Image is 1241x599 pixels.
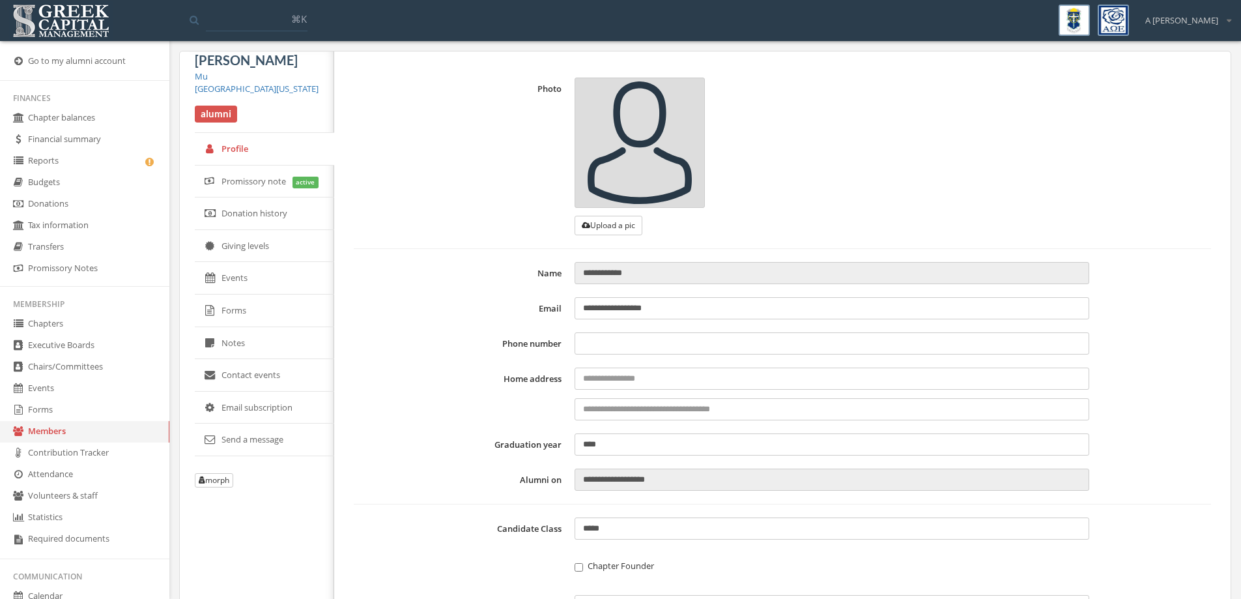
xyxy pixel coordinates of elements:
[195,133,334,166] a: Profile
[195,52,298,68] span: [PERSON_NAME]
[354,433,568,456] label: Graduation year
[575,216,642,235] button: Upload a pic
[195,262,334,295] a: Events
[195,295,334,327] a: Forms
[195,106,237,123] span: alumni
[354,469,568,491] label: Alumni on
[354,78,568,235] label: Photo
[292,177,319,188] span: active
[195,473,233,488] button: morph
[195,166,334,198] a: Promissory note
[195,230,334,263] a: Giving levels
[575,563,583,572] input: Chapter Founder
[195,83,319,95] a: [GEOGRAPHIC_DATA][US_STATE]
[195,327,334,360] a: Notes
[354,518,568,540] label: Candidate Class
[195,392,334,424] a: Email subscription
[195,197,334,230] a: Donation history
[195,424,334,456] a: Send a message
[291,12,307,25] span: ⌘K
[1145,14,1218,27] span: A [PERSON_NAME]
[354,332,568,355] label: Phone number
[195,70,208,82] a: Mu
[354,368,568,420] label: Home address
[195,359,334,392] a: Contact events
[575,559,1089,572] label: Chapter Founder
[354,262,568,284] label: Name
[1137,5,1231,27] div: A [PERSON_NAME]
[354,297,568,319] label: Email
